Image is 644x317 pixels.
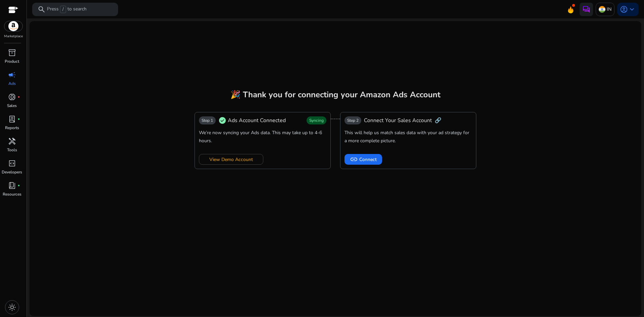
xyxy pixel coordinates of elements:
button: linkConnect [344,154,382,165]
p: Sales [7,103,17,109]
span: 🎉 Thank you for connecting your Amazon Ads Account [230,89,440,100]
span: fiber_manual_record [17,118,20,120]
span: light_mode [8,303,16,311]
p: Ads [8,81,16,87]
p: Press to search [47,6,87,13]
span: link [350,155,358,163]
span: / [60,6,66,13]
span: fiber_manual_record [17,184,20,187]
span: inventory_2 [8,49,16,57]
span: keyboard_arrow_down [628,5,636,13]
span: check_circle [218,116,226,124]
span: We’re now syncing your Ads data. This may take up to 4-6 hours. [199,129,322,144]
img: in.svg [599,6,605,13]
span: campaign [8,71,16,79]
p: Tools [7,147,17,153]
span: Connect [359,156,377,163]
span: book_4 [8,181,16,190]
span: Connect Your Sales Account [364,116,432,124]
span: Ads Account Connected [228,116,286,124]
p: Reports [5,125,19,131]
button: View Demo Account [199,154,263,165]
p: Product [5,58,19,64]
span: code_blocks [8,159,16,167]
span: fiber_manual_record [17,96,20,98]
p: IN [607,3,611,15]
span: View Demo Account [209,156,253,163]
span: Step 2 [347,118,359,123]
div: 🔗 [344,116,441,124]
p: Marketplace [4,34,23,39]
p: Developers [2,169,22,175]
span: donut_small [8,93,16,101]
span: Syncing [309,118,324,123]
p: Resources [3,191,21,197]
span: Step 1 [202,118,213,123]
img: amazon.svg [4,21,22,31]
span: search [38,5,46,13]
span: handyman [8,137,16,145]
span: This will help us match sales data with your ad strategy for a more complete picture. [344,129,469,144]
span: lab_profile [8,115,16,123]
span: account_circle [620,5,628,13]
